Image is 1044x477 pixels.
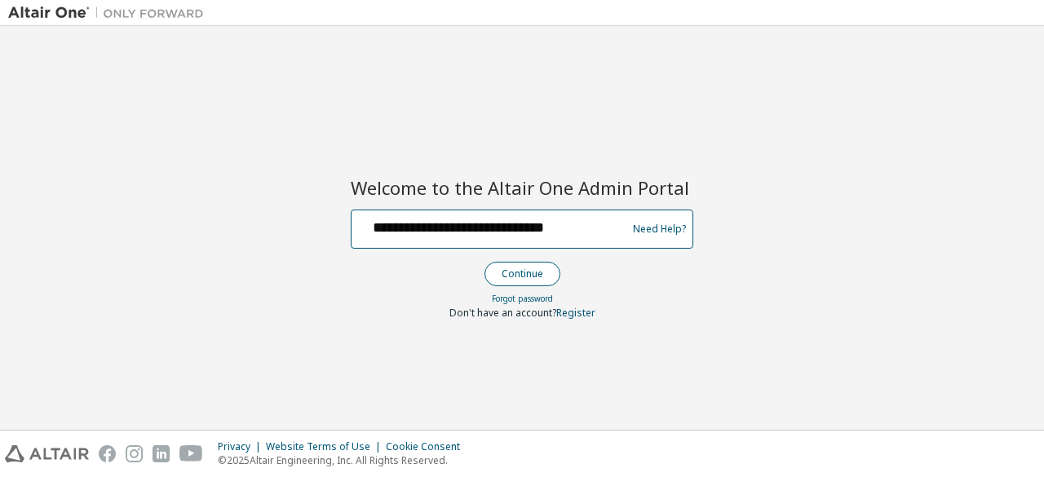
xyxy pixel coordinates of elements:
[492,293,553,304] a: Forgot password
[484,262,560,286] button: Continue
[179,445,203,462] img: youtube.svg
[126,445,143,462] img: instagram.svg
[153,445,170,462] img: linkedin.svg
[8,5,212,21] img: Altair One
[449,306,556,320] span: Don't have an account?
[218,440,266,453] div: Privacy
[5,445,89,462] img: altair_logo.svg
[633,228,686,229] a: Need Help?
[99,445,116,462] img: facebook.svg
[266,440,386,453] div: Website Terms of Use
[351,176,693,199] h2: Welcome to the Altair One Admin Portal
[556,306,595,320] a: Register
[386,440,470,453] div: Cookie Consent
[218,453,470,467] p: © 2025 Altair Engineering, Inc. All Rights Reserved.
